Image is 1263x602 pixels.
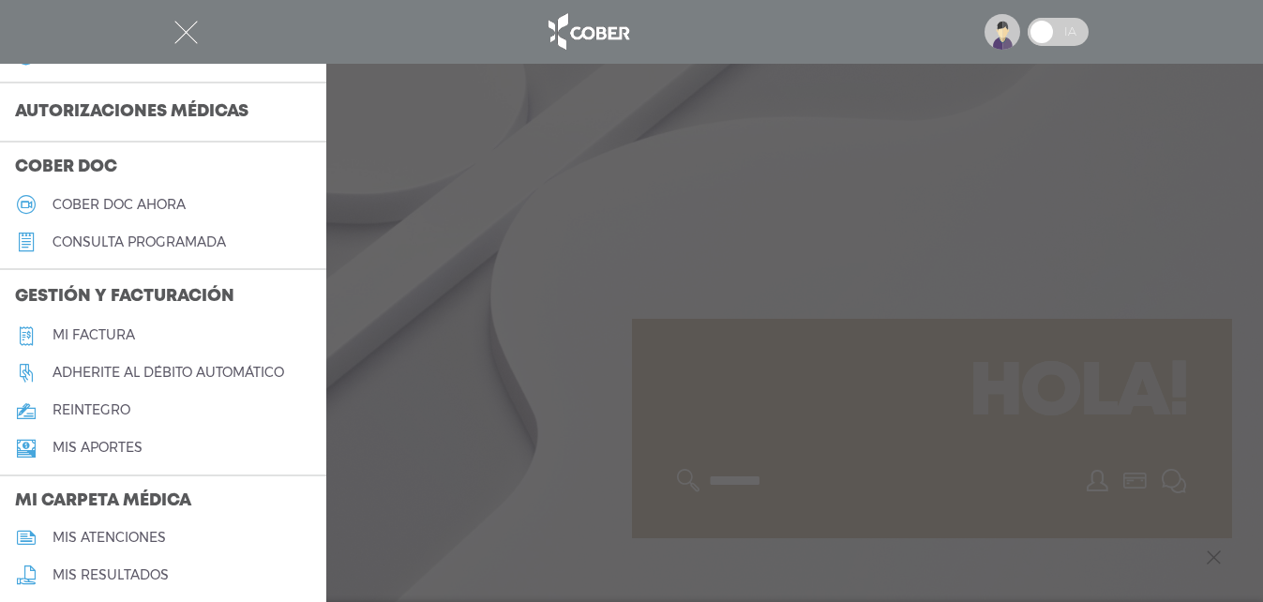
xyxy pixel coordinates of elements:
img: Cober_menu-close-white.svg [174,21,198,44]
h5: reintegro [53,402,130,418]
h5: Mis aportes [53,440,143,456]
h5: consulta programada [53,234,226,250]
img: logo_cober_home-white.png [538,9,637,54]
h5: mis resultados [53,567,169,583]
h5: mis atenciones [53,530,166,546]
img: profile-placeholder.svg [985,14,1020,50]
h5: Cober doc ahora [53,197,186,213]
h5: Mi factura [53,327,135,343]
h5: Adherite al débito automático [53,365,284,381]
